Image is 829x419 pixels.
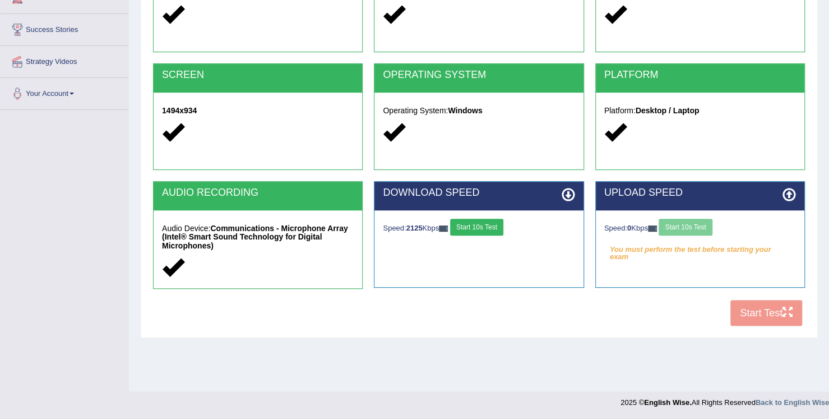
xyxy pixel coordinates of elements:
strong: 2125 [406,224,423,232]
strong: 0 [627,224,631,232]
h2: AUDIO RECORDING [162,187,354,199]
a: Your Account [1,78,128,106]
h5: Audio Device: [162,224,354,250]
strong: English Wise. [644,398,691,407]
a: Success Stories [1,14,128,42]
button: Start 10s Test [450,219,503,236]
img: ajax-loader-fb-connection.gif [439,225,448,232]
strong: Windows [448,106,482,115]
strong: Desktop / Laptop [636,106,700,115]
h2: DOWNLOAD SPEED [383,187,575,199]
a: Strategy Videos [1,46,128,74]
em: You must perform the test before starting your exam [604,241,796,258]
a: Back to English Wise [756,398,829,407]
div: 2025 © All Rights Reserved [620,392,829,408]
h2: SCREEN [162,70,354,81]
img: ajax-loader-fb-connection.gif [648,225,657,232]
h2: PLATFORM [604,70,796,81]
strong: Communications - Microphone Array (Intel® Smart Sound Technology for Digital Microphones) [162,224,348,250]
h2: UPLOAD SPEED [604,187,796,199]
h5: Platform: [604,107,796,115]
h5: Operating System: [383,107,575,115]
div: Speed: Kbps [383,219,575,238]
strong: 1494x934 [162,106,197,115]
h2: OPERATING SYSTEM [383,70,575,81]
div: Speed: Kbps [604,219,796,238]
